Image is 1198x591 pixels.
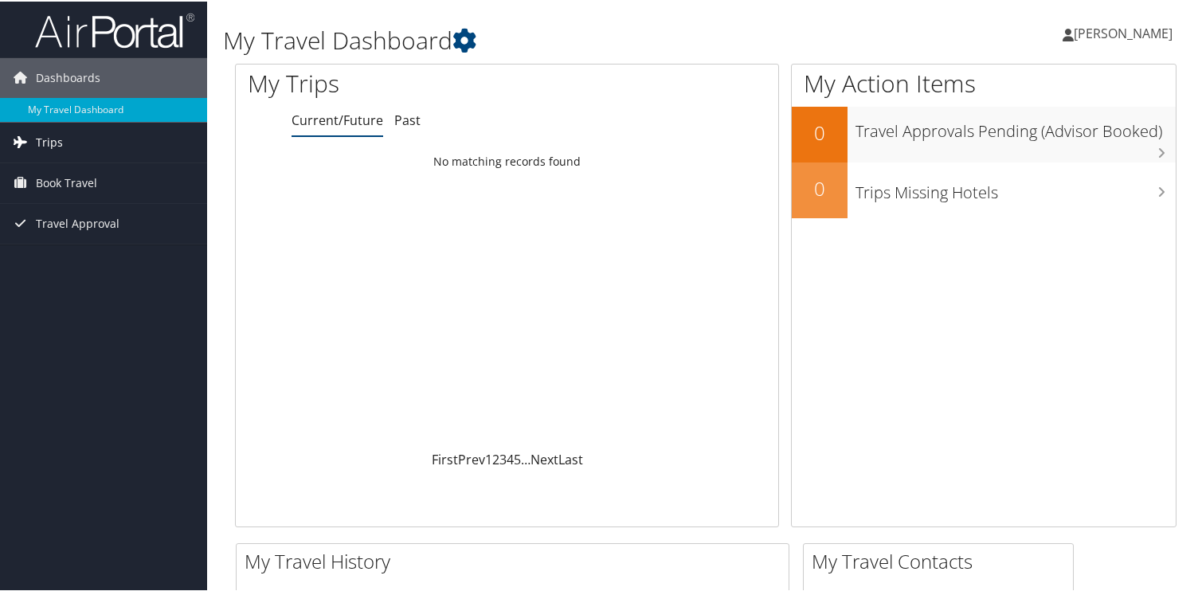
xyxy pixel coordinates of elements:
[521,449,530,467] span: …
[223,22,867,56] h1: My Travel Dashboard
[499,449,507,467] a: 3
[514,449,521,467] a: 5
[485,449,492,467] a: 1
[458,449,485,467] a: Prev
[248,65,540,99] h1: My Trips
[792,105,1176,161] a: 0Travel Approvals Pending (Advisor Booked)
[36,202,119,242] span: Travel Approval
[812,546,1073,573] h2: My Travel Contacts
[36,57,100,96] span: Dashboards
[792,174,848,201] h2: 0
[855,172,1176,202] h3: Trips Missing Hotels
[530,449,558,467] a: Next
[432,449,458,467] a: First
[236,146,778,174] td: No matching records found
[35,10,194,48] img: airportal-logo.png
[394,110,421,127] a: Past
[292,110,383,127] a: Current/Future
[792,161,1176,217] a: 0Trips Missing Hotels
[1074,23,1173,41] span: [PERSON_NAME]
[507,449,514,467] a: 4
[1063,8,1188,56] a: [PERSON_NAME]
[492,449,499,467] a: 2
[36,121,63,161] span: Trips
[558,449,583,467] a: Last
[792,65,1176,99] h1: My Action Items
[855,111,1176,141] h3: Travel Approvals Pending (Advisor Booked)
[36,162,97,202] span: Book Travel
[245,546,789,573] h2: My Travel History
[792,118,848,145] h2: 0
